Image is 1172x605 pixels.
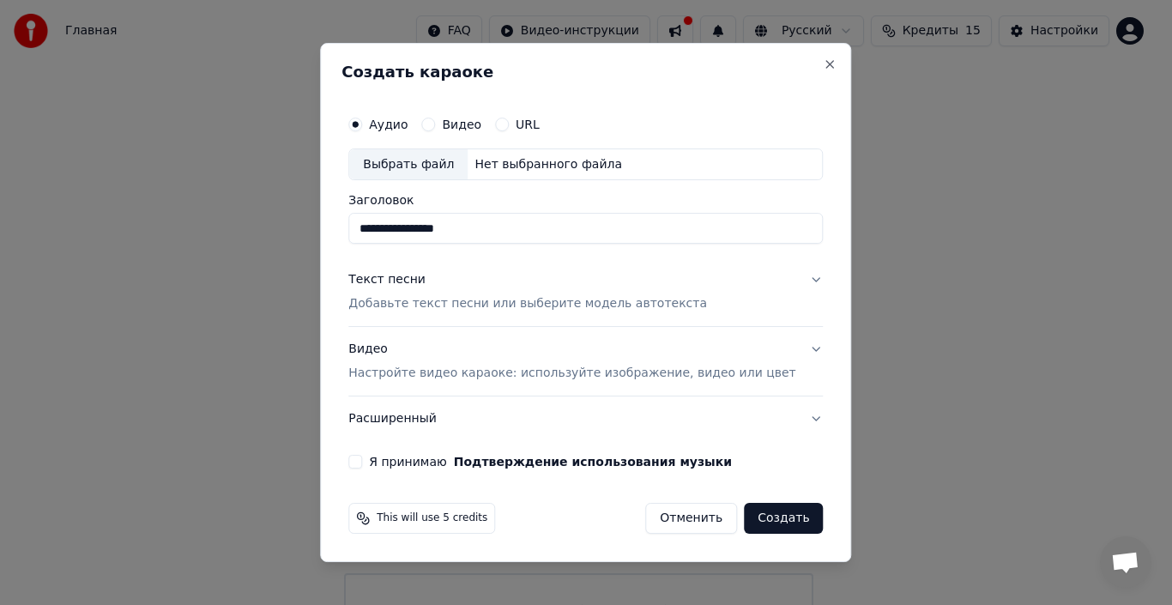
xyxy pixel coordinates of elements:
[348,365,795,382] p: Настройте видео караоке: используйте изображение, видео или цвет
[454,456,732,468] button: Я принимаю
[349,149,468,180] div: Выбрать файл
[348,396,823,441] button: Расширенный
[348,296,707,313] p: Добавьте текст песни или выберите модель автотекста
[341,64,830,80] h2: Создать караоке
[348,195,823,207] label: Заголовок
[645,503,737,534] button: Отменить
[348,272,426,289] div: Текст песни
[348,258,823,327] button: Текст песниДобавьте текст песни или выберите модель автотекста
[442,118,481,130] label: Видео
[369,118,408,130] label: Аудио
[468,156,629,173] div: Нет выбранного файла
[369,456,732,468] label: Я принимаю
[516,118,540,130] label: URL
[348,328,823,396] button: ВидеоНастройте видео караоке: используйте изображение, видео или цвет
[377,511,487,525] span: This will use 5 credits
[744,503,823,534] button: Создать
[348,342,795,383] div: Видео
